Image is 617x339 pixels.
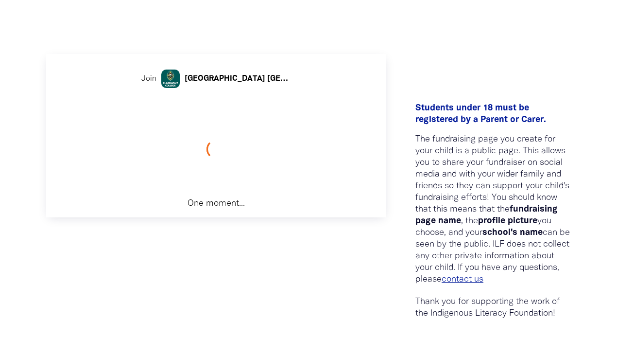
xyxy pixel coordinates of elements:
p: The fundraising page you ﻿create for your child is a public page. This allows you to share your f... [415,134,571,285]
p: Thank you for supporting the work of the Indigenous Literacy Foundation! [415,296,571,320]
span: Students under 18 must be registered by a Parent or Carer. [415,104,546,124]
strong: name [438,217,461,225]
strong: profile picture [478,217,537,225]
b: [GEOGRAPHIC_DATA] [GEOGRAPHIC_DATA] [185,73,291,85]
p: One moment... [46,198,386,210]
strong: fundraising page [415,205,558,225]
a: contact us [442,275,483,284]
strong: school's name [482,229,543,236]
span: Join [141,73,156,85]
